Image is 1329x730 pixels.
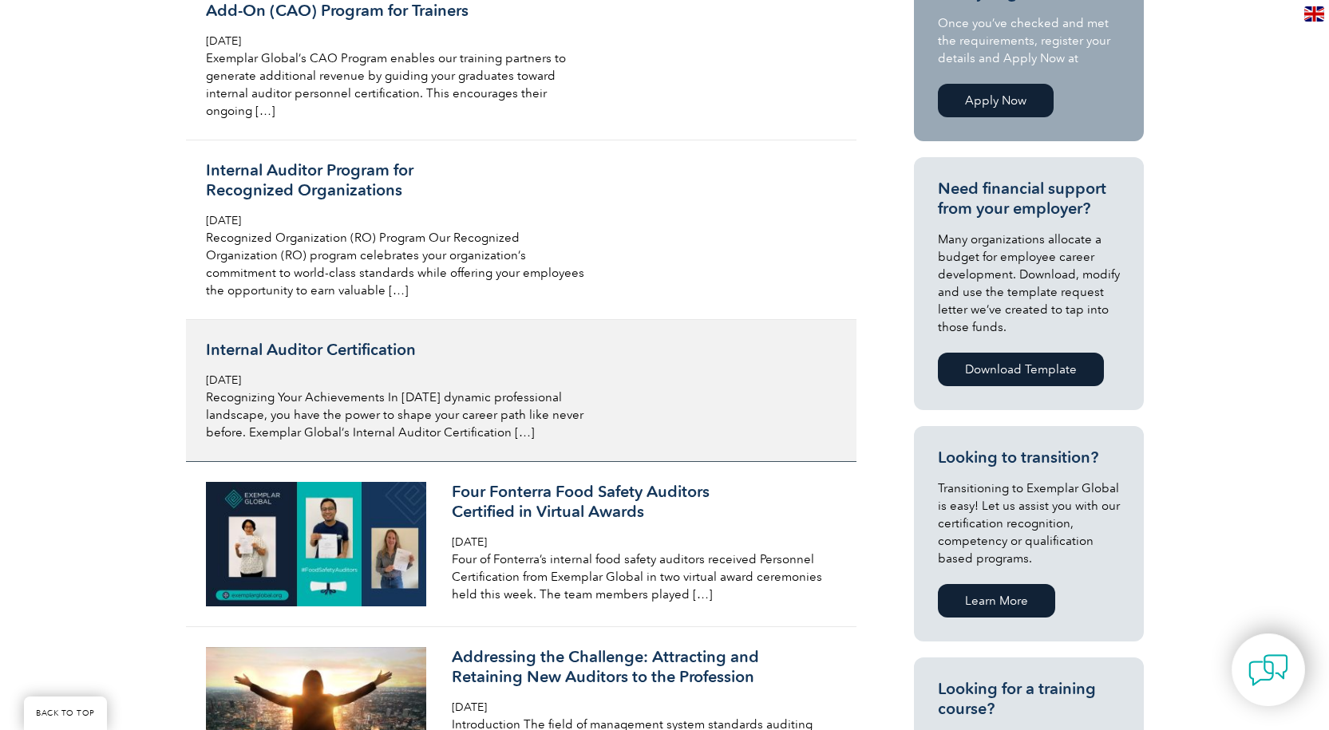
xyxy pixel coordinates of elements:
h3: Addressing the Challenge: Attracting and Retaining New Auditors to the Profession [452,647,830,687]
span: [DATE] [452,700,487,714]
img: Zoom-Backgrounds-4-300x169.jpg [206,482,427,606]
a: Four Fonterra Food Safety AuditorsCertified in Virtual Awards [DATE] Four of Fonterra’s internal ... [186,462,856,627]
span: [DATE] [452,535,487,549]
h3: Need financial support from your employer? [938,179,1120,219]
h3: Internal Auditor Certification [206,340,584,360]
p: Once you’ve checked and met the requirements, register your details and Apply Now at [938,14,1120,67]
p: Exemplar Global’s CAO Program enables our training partners to generate additional revenue by gui... [206,49,584,120]
img: en [1304,6,1324,22]
a: Learn More [938,584,1055,618]
a: Internal Auditor Program forRecognized Organizations [DATE] Recognized Organization (RO) Program ... [186,140,856,320]
h3: Four Fonterra Food Safety Auditors Certified in Virtual Awards [452,482,830,522]
a: Internal Auditor Certification [DATE] Recognizing Your Achievements In [DATE] dynamic professiona... [186,320,856,462]
p: Four of Fonterra’s internal food safety auditors received Personnel Certification from Exemplar G... [452,550,830,603]
a: Apply Now [938,84,1054,117]
h3: Looking to transition? [938,448,1120,468]
h3: Internal Auditor Program for Recognized Organizations [206,160,584,200]
a: Download Template [938,353,1104,386]
span: [DATE] [206,34,241,48]
p: Many organizations allocate a budget for employee career development. Download, modify and use th... [938,231,1120,336]
p: Recognizing Your Achievements In [DATE] dynamic professional landscape, you have the power to sha... [206,389,584,441]
a: BACK TO TOP [24,696,107,730]
p: Recognized Organization (RO) Program Our Recognized Organization (RO) program celebrates your org... [206,229,584,299]
span: [DATE] [206,373,241,387]
h3: Looking for a training course? [938,679,1120,719]
p: Transitioning to Exemplar Global is easy! Let us assist you with our certification recognition, c... [938,479,1120,567]
span: [DATE] [206,214,241,227]
img: contact-chat.png [1248,650,1288,690]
